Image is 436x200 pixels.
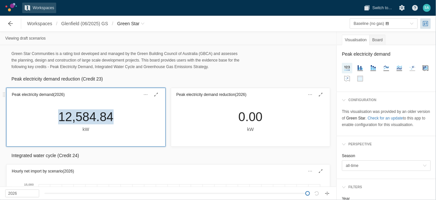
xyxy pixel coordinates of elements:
[342,116,426,127] span: to this app to enable configuration for this visualisation.
[7,165,330,178] div: Hourly net import by scenario(2026)
[342,154,355,158] label: Season
[342,35,370,45] div: Visualisation
[58,109,113,124] div: 12,584.84
[110,18,115,29] span: /
[339,139,433,150] div: Perspective
[346,97,377,103] div: configuration
[171,88,330,101] div: Peak electricity demand reduction(2026)
[11,152,325,159] h2: Integrated water cycle (Credit 24)
[346,141,372,147] div: Perspective
[176,91,247,98] h3: Peak electricity demand reduction (2026)
[342,50,431,58] h2: Peak electricity demand
[339,182,433,193] div: Filters
[369,35,386,45] div: Board
[7,88,165,101] div: Peak electricity demand(2026)
[238,126,263,133] div: kW
[33,5,54,11] span: Workspaces
[11,75,325,82] h2: Peak electricity demand reduction (Credit 23)
[362,3,394,13] button: Switch to…
[342,109,430,120] span: This visualisation was provided by an older version of .
[58,126,113,133] div: kW
[346,162,423,169] span: all-time
[115,18,147,29] button: Green Star
[27,20,52,27] span: Workspaces
[5,34,46,42] div: Viewing draft scenarios
[61,20,108,27] span: Glenfield (06/2025) GS
[54,18,59,29] span: /
[350,18,418,29] button: toggle menu
[25,18,147,29] nav: Breadcrumb
[354,21,384,26] span: Baseline (no gas)
[12,91,65,98] h3: Peak electricity demand (2026)
[342,160,431,171] button: toggle menu
[368,116,403,120] a: Check for an update
[346,184,362,190] div: Filters
[11,50,240,70] p: Green Star Communities is a rating tool developed and managed by the Green Building Council of Au...
[117,20,139,27] span: Green Star
[346,116,365,120] strong: Green Star
[339,95,433,106] div: configuration
[372,5,392,11] span: Switch to…
[59,18,110,29] a: Glenfield (06/2025) GS
[238,109,263,124] div: 0.00
[423,4,431,12] div: SA
[25,18,54,29] a: Workspaces
[22,3,56,13] a: Workspaces
[12,168,74,174] h3: Hourly net import by scenario (2026)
